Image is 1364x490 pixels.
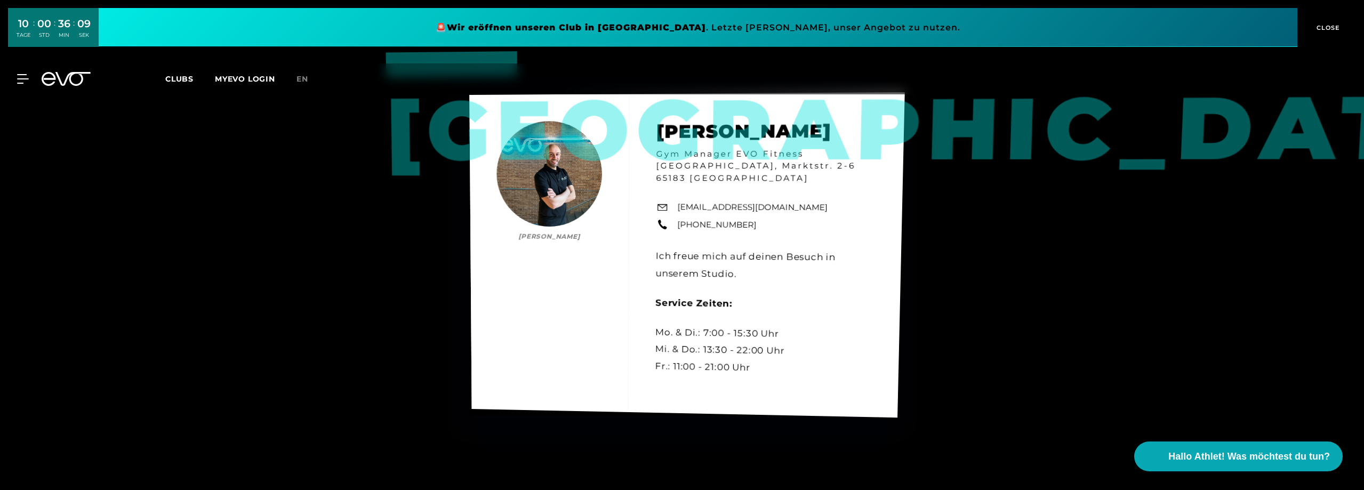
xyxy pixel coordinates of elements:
span: Hallo Athlet! Was möchtest du tun? [1168,449,1330,464]
span: Clubs [165,74,194,84]
button: Hallo Athlet! Was möchtest du tun? [1134,441,1343,471]
a: en [296,73,321,85]
div: : [73,17,75,45]
div: MIN [58,31,70,39]
span: en [296,74,308,84]
div: SEK [77,31,91,39]
a: Clubs [165,74,215,84]
a: [PHONE_NUMBER] [677,219,757,231]
div: 09 [77,16,91,31]
span: CLOSE [1314,23,1340,33]
div: STD [37,31,51,39]
div: : [54,17,55,45]
div: 10 [17,16,30,31]
div: 00 [37,16,51,31]
a: MYEVO LOGIN [215,74,275,84]
div: : [33,17,35,45]
div: 36 [58,16,70,31]
a: [EMAIL_ADDRESS][DOMAIN_NAME] [677,201,828,214]
div: TAGE [17,31,30,39]
button: CLOSE [1297,8,1356,47]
